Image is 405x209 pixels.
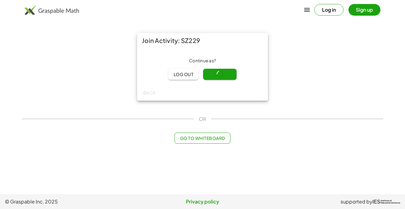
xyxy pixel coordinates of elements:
button: Log out [168,69,198,80]
span: Go to Whiteboard [180,135,225,141]
button: Log in [314,4,344,16]
button: Sign up [348,4,380,16]
button: Go to Whiteboard [175,133,230,144]
span: OR [199,115,206,123]
span: Institute of Education Sciences [381,200,400,204]
span: supported by [340,198,372,205]
div: Join Activity: SZ229 [137,33,268,48]
div: Continue as ? [142,58,263,64]
span: IES [372,199,380,205]
a: IESInstitute ofEducation Sciences [372,198,400,205]
span: Log out [173,72,193,77]
span: © Graspable Inc, 2025 [5,198,137,205]
a: Privacy policy [137,198,269,205]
